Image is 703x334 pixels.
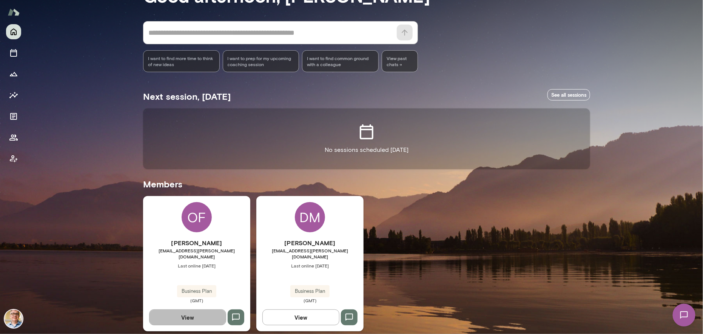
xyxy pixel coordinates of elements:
[143,90,231,102] h5: Next session, [DATE]
[143,247,250,260] span: [EMAIL_ADDRESS][PERSON_NAME][DOMAIN_NAME]
[6,109,21,124] button: Documents
[256,238,364,247] h6: [PERSON_NAME]
[382,50,418,72] span: View past chats ->
[256,247,364,260] span: [EMAIL_ADDRESS][PERSON_NAME][DOMAIN_NAME]
[307,55,374,67] span: I want to find common ground with a colleague
[256,263,364,269] span: Last online [DATE]
[6,130,21,145] button: Members
[6,24,21,39] button: Home
[547,89,590,101] a: See all sessions
[148,55,215,67] span: I want to find more time to think of new ideas
[6,151,21,166] button: Client app
[228,55,294,67] span: I want to prep for my upcoming coaching session
[143,263,250,269] span: Last online [DATE]
[8,5,20,19] img: Mento
[290,288,330,295] span: Business Plan
[177,288,216,295] span: Business Plan
[256,297,364,303] span: (GMT)
[6,66,21,82] button: Growth Plan
[143,50,220,72] div: I want to find more time to think of new ideas
[149,309,226,325] button: View
[6,88,21,103] button: Insights
[262,309,339,325] button: View
[182,202,212,232] div: OF
[223,50,299,72] div: I want to prep for my upcoming coaching session
[143,238,250,247] h6: [PERSON_NAME]
[325,145,409,155] p: No sessions scheduled [DATE]
[302,50,379,72] div: I want to find common ground with a colleague
[6,45,21,60] button: Sessions
[143,178,590,190] h5: Members
[5,310,23,328] img: Scott Bowie
[295,202,325,232] div: DM
[143,297,250,303] span: (GMT)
